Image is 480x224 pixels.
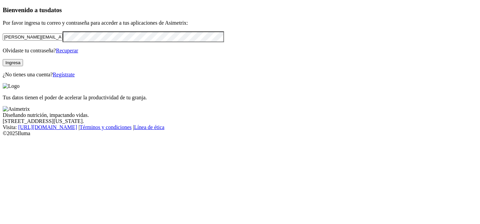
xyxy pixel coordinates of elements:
[56,48,78,53] a: Recuperar
[3,48,477,54] p: Olvidaste tu contraseña?
[3,130,477,136] div: © 2025 Iluma
[47,6,62,14] span: datos
[3,59,23,66] button: Ingresa
[3,33,63,41] input: Tu correo
[3,6,477,14] h3: Bienvenido a tus
[3,106,30,112] img: Asimetrix
[3,112,477,118] div: Diseñando nutrición, impactando vidas.
[53,72,75,77] a: Regístrate
[3,95,477,101] p: Tus datos tienen el poder de acelerar la productividad de tu granja.
[80,124,132,130] a: Términos y condiciones
[3,20,477,26] p: Por favor ingresa tu correo y contraseña para acceder a tus aplicaciones de Asimetrix:
[134,124,165,130] a: Línea de ética
[3,72,477,78] p: ¿No tienes una cuenta?
[3,124,477,130] div: Visita : | |
[18,124,77,130] a: [URL][DOMAIN_NAME]
[3,118,477,124] div: [STREET_ADDRESS][US_STATE].
[3,83,20,89] img: Logo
